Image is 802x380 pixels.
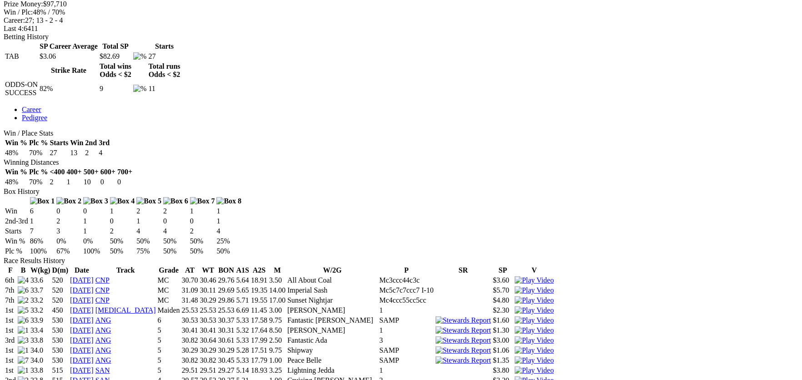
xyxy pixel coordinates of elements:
img: Play Video [515,276,554,284]
td: Peace Belle [287,356,378,365]
td: 17.00 [269,296,286,305]
td: 67% [56,247,82,256]
td: $3.60 [492,276,513,285]
a: [DATE] [70,326,94,334]
td: 30.46 [199,276,216,285]
a: [DATE] [70,316,94,324]
td: $1.35 [492,356,513,365]
td: 520 [52,276,69,285]
td: Starts [5,227,29,236]
td: 13 [70,148,84,157]
img: Box 3 [83,197,108,205]
td: 2 [163,207,189,216]
td: Sunset Nightjar [287,296,378,305]
th: Total SP [99,42,132,51]
td: 5.33 [236,336,249,345]
div: Box History [4,187,798,196]
td: 10 [83,177,99,187]
td: 5.32 [236,326,249,335]
th: Plc % [29,138,48,147]
td: Fantastic Ada [287,336,378,345]
td: 1 [379,306,434,315]
td: 33.6 [30,276,51,285]
td: 3rd [5,336,16,345]
td: 1 [110,207,135,216]
td: 30.29 [181,346,198,355]
td: 33.2 [30,306,51,315]
img: 6 [18,316,29,324]
td: 5.65 [236,286,249,295]
td: 30.53 [181,316,198,325]
th: SR [435,266,491,275]
a: [DATE] [70,336,94,344]
div: Win / Place Stats [4,129,798,137]
img: Stewards Report [436,346,491,355]
td: 17.58 [251,316,268,325]
th: Grade [157,266,180,275]
td: 30.29 [217,346,235,355]
td: 30.70 [181,276,198,285]
td: 530 [52,356,69,365]
td: 30.29 [199,296,216,305]
a: ANG [95,316,111,324]
td: 29.69 [217,286,235,295]
td: 17.99 [251,336,268,345]
td: 1 [83,217,109,226]
img: Play Video [515,306,554,314]
td: 50% [136,237,162,246]
img: Box 4 [110,197,135,205]
td: Shipway [287,346,378,355]
td: Win % [5,237,29,246]
td: 3.50 [269,276,286,285]
td: 30.11 [199,286,216,295]
td: 0% [83,237,109,246]
td: 6 [30,207,55,216]
td: 33.8 [30,366,51,375]
td: 9.75 [269,316,286,325]
td: 1 [66,177,82,187]
img: Box 1 [30,197,55,205]
td: 6.69 [236,306,249,315]
td: 3.00 [269,306,286,315]
a: CNP [95,276,110,284]
img: Stewards Report [436,356,491,365]
th: SP [492,266,513,275]
img: Play Video [515,316,554,324]
td: 70% [29,177,48,187]
td: 30.82 [181,336,198,345]
img: Stewards Report [436,336,491,345]
img: 7 [18,356,29,365]
img: Play Video [515,366,554,375]
td: 1 [216,207,242,216]
td: Mc5c7c7ccc7 I-10 [379,286,434,295]
td: 30.31 [217,326,235,335]
td: MC [157,286,180,295]
td: 1 [190,207,216,216]
img: Play Video [515,326,554,334]
td: 0 [83,207,109,216]
img: Play Video [515,296,554,304]
td: 0 [190,217,216,226]
img: 6 [18,286,29,294]
a: CNP [95,296,110,304]
td: 30.45 [217,356,235,365]
td: 0 [100,177,116,187]
td: 11.45 [251,306,268,315]
td: 1 [83,227,109,236]
th: W(kg) [30,266,51,275]
td: 1st [5,346,16,355]
td: 82% [39,80,98,97]
td: 25.53 [181,306,198,315]
a: View replay [515,316,554,324]
th: D(m) [52,266,69,275]
a: [DATE] [70,306,94,314]
td: 4 [98,148,110,157]
span: Last 4: [4,25,24,32]
td: 17.51 [251,346,268,355]
a: View replay [515,296,554,304]
td: 0 [117,177,133,187]
a: View replay [515,276,554,284]
td: 2 [136,207,162,216]
th: Win % [5,138,28,147]
td: 5.64 [236,276,249,285]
